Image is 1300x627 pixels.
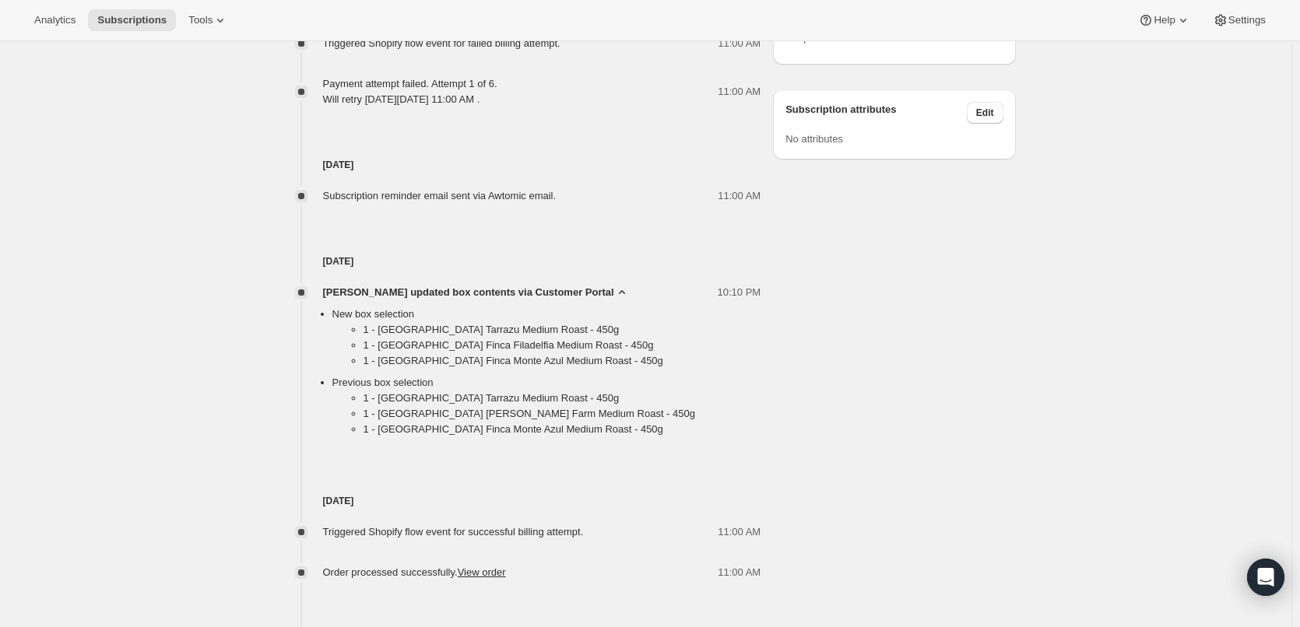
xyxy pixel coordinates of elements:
h4: [DATE] [276,254,761,269]
div: Payment attempt failed. Attempt 1 of 6. Will retry [DATE][DATE] 11:00 AM . [323,76,497,107]
li: 1 - [GEOGRAPHIC_DATA] Tarrazu Medium Roast - 450g [364,391,761,406]
button: Help [1129,9,1200,31]
span: Tools [188,14,213,26]
span: Triggered Shopify flow event for successful billing attempt. [323,526,584,538]
span: 10:10 PM [718,285,761,300]
a: View order [458,566,506,578]
span: 11:00 AM [718,524,761,540]
span: Settings [1228,14,1266,26]
span: [PERSON_NAME] updated box contents via Customer Portal [323,285,614,300]
h4: [DATE] [276,157,761,173]
span: 11:00 AM [718,36,761,51]
span: Subscription reminder email sent via Awtomic email. [323,190,557,201]
span: 11:00 AM [718,565,761,580]
li: Previous box selection [332,375,761,443]
span: Subscriptions [97,14,167,26]
li: 1 - [GEOGRAPHIC_DATA] Finca Filadelfia Medium Roast - 450g [364,338,761,353]
span: 11:00 AM [718,188,761,204]
li: 1 - [GEOGRAPHIC_DATA] [PERSON_NAME] Farm Medium Roast - 450g [364,406,761,422]
button: Edit [967,102,1003,124]
button: Settings [1203,9,1275,31]
button: Tools [179,9,237,31]
li: 1 - [GEOGRAPHIC_DATA] Finca Monte Azul Medium Roast - 450g [364,422,761,437]
span: Triggered Shopify flow event for failed billing attempt. [323,37,560,49]
li: 1 - [GEOGRAPHIC_DATA] Finca Monte Azul Medium Roast - 450g [364,353,761,369]
span: Order processed successfully. [323,566,506,578]
span: No attributes [785,133,843,145]
span: 11:00 AM [718,84,761,100]
span: Help [1154,14,1175,26]
button: Analytics [25,9,85,31]
li: 1 - [GEOGRAPHIC_DATA] Tarrazu Medium Roast - 450g [364,322,761,338]
h3: Subscription attributes [785,102,967,124]
span: Edit [976,107,994,119]
li: New box selection [332,306,761,375]
button: Subscriptions [88,9,176,31]
div: Open Intercom Messenger [1247,559,1284,596]
button: [PERSON_NAME] updated box contents via Customer Portal [323,285,630,300]
h4: [DATE] [276,493,761,509]
span: Analytics [34,14,76,26]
